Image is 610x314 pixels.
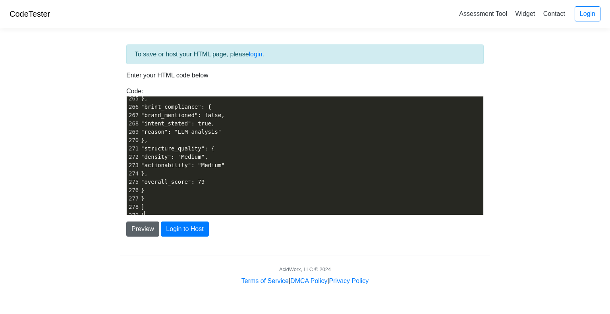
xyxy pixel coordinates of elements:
[127,94,139,103] div: 265
[141,179,205,185] span: "overall_score": 79
[127,186,139,195] div: 276
[141,187,145,193] span: }
[127,178,139,186] div: 275
[127,161,139,170] div: 273
[127,136,139,144] div: 270
[141,95,148,102] span: },
[141,212,145,218] span: }
[241,276,369,286] div: | |
[141,204,145,210] span: ]
[141,120,215,127] span: "intent_stated": true,
[127,195,139,203] div: 277
[126,222,159,237] button: Preview
[329,277,369,284] a: Privacy Policy
[141,129,221,135] span: "reason": "LLM analysis"
[127,170,139,178] div: 274
[161,222,208,237] button: Login to Host
[241,277,289,284] a: Terms of Service
[575,6,600,21] a: Login
[141,145,215,152] span: "structure_quality": {
[141,195,145,202] span: }
[120,87,490,215] div: Code:
[127,203,139,211] div: 278
[127,111,139,119] div: 267
[141,154,208,160] span: "density": "Medium",
[141,112,225,118] span: "brand_mentioned": false,
[127,128,139,136] div: 269
[279,266,331,273] div: AcidWorx, LLC © 2024
[10,10,50,18] a: CodeTester
[456,7,510,20] a: Assessment Tool
[127,211,139,220] div: 279
[127,103,139,111] div: 266
[290,277,327,284] a: DMCA Policy
[141,170,148,177] span: },
[127,153,139,161] div: 272
[126,44,484,64] div: To save or host your HTML page, please .
[141,162,225,168] span: "actionability": "Medium"
[141,137,148,143] span: },
[512,7,538,20] a: Widget
[126,71,484,80] p: Enter your HTML code below
[249,51,263,58] a: login
[127,119,139,128] div: 268
[141,104,211,110] span: "brint_compliance": {
[127,144,139,153] div: 271
[540,7,568,20] a: Contact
